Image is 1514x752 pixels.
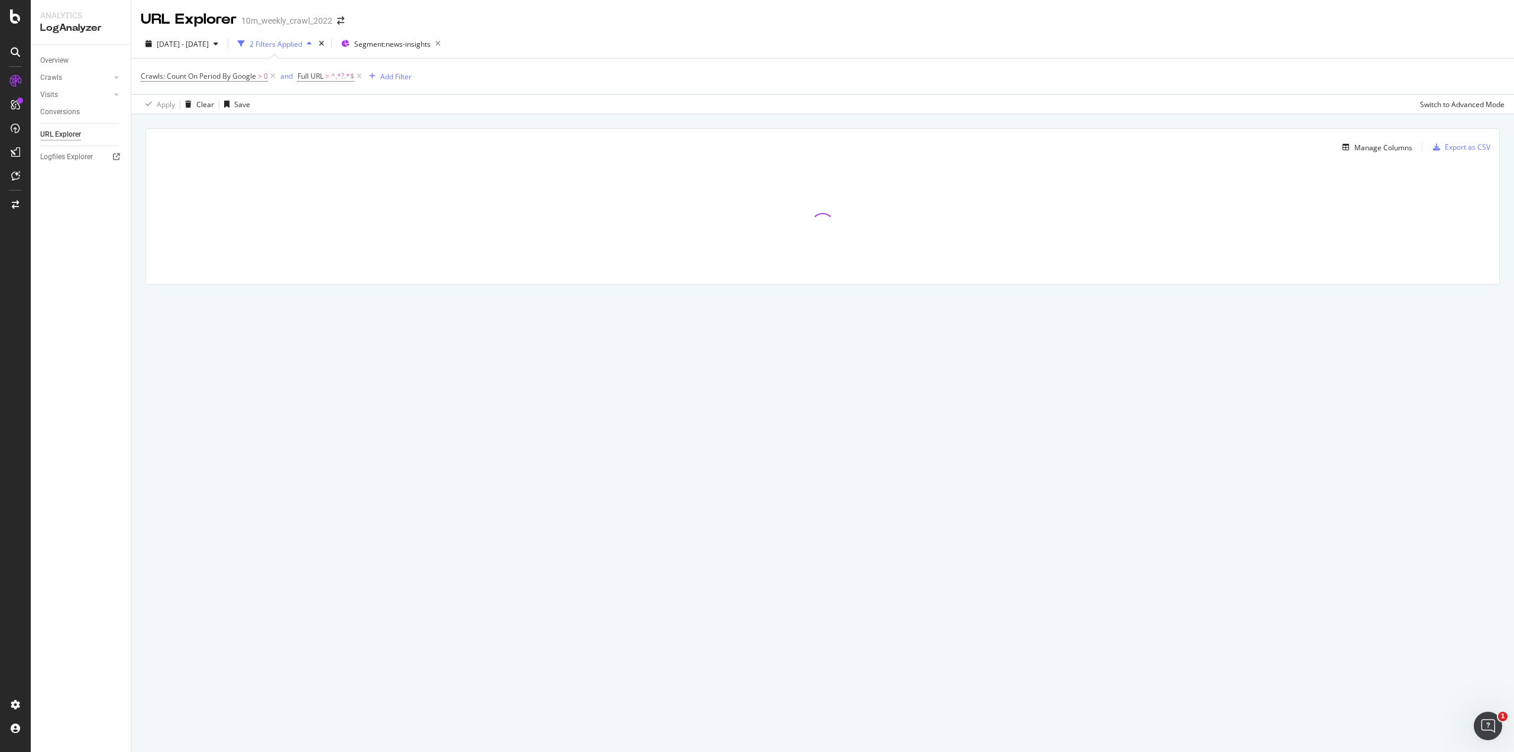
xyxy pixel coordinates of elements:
button: Manage Columns [1338,140,1412,154]
a: Logfiles Explorer [40,151,122,163]
div: Apply [157,99,175,109]
span: Segment: news-insights [354,39,431,49]
button: Switch to Advanced Mode [1415,95,1505,114]
button: [DATE] - [DATE] [141,34,223,53]
div: Logfiles Explorer [40,151,93,163]
a: Visits [40,89,111,101]
div: and [280,71,293,81]
div: Export as CSV [1445,142,1490,152]
a: URL Explorer [40,128,122,141]
span: Crawls: Count On Period By Google [141,71,256,81]
a: Overview [40,54,122,67]
div: Manage Columns [1354,143,1412,153]
div: times [316,38,326,50]
div: 2 Filters Applied [250,39,302,49]
button: Apply [141,95,175,114]
span: 1 [1498,712,1507,721]
div: URL Explorer [141,9,237,30]
div: Clear [196,99,214,109]
a: Crawls [40,72,111,84]
div: Add Filter [380,72,412,82]
div: arrow-right-arrow-left [337,17,344,25]
iframe: Intercom live chat [1474,712,1502,740]
button: Segment:news-insights [337,34,445,53]
div: 10m_weekly_crawl_2022 [241,15,332,27]
button: Save [219,95,250,114]
button: Add Filter [364,69,412,83]
div: URL Explorer [40,128,81,141]
div: Conversions [40,106,80,118]
span: Full URL [297,71,323,81]
div: Visits [40,89,58,101]
div: Analytics [40,9,121,21]
button: Export as CSV [1428,138,1490,157]
div: Overview [40,54,69,67]
span: 0 [264,68,268,85]
a: Conversions [40,106,122,118]
button: 2 Filters Applied [233,34,316,53]
div: Switch to Advanced Mode [1420,99,1505,109]
button: and [280,70,293,82]
button: Clear [180,95,214,114]
div: Save [234,99,250,109]
span: = [325,71,329,81]
span: [DATE] - [DATE] [157,39,209,49]
div: Crawls [40,72,62,84]
span: > [258,71,262,81]
div: LogAnalyzer [40,21,121,35]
